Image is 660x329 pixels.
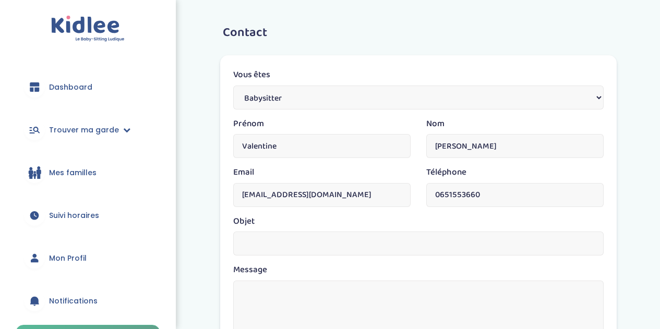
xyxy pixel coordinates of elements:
[51,16,125,42] img: logo.svg
[16,111,160,149] a: Trouver ma garde
[49,167,97,178] span: Mes familles
[426,117,445,131] label: Nom
[233,68,270,82] label: Vous êtes
[16,239,160,277] a: Mon Profil
[49,125,119,136] span: Trouver ma garde
[16,197,160,234] a: Suivi horaires
[16,282,160,320] a: Notifications
[223,26,625,40] h3: Contact
[49,82,92,93] span: Dashboard
[426,166,466,179] label: Téléphone
[49,296,98,307] span: Notifications
[233,263,267,277] label: Message
[233,215,255,228] label: Objet
[16,68,160,106] a: Dashboard
[49,210,99,221] span: Suivi horaires
[233,166,254,179] label: Email
[16,154,160,191] a: Mes familles
[49,253,87,264] span: Mon Profil
[233,117,264,131] label: Prénom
